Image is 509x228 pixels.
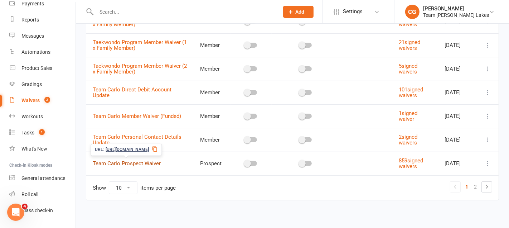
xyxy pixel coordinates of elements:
[423,5,489,12] div: [PERSON_NAME]
[21,1,44,6] div: Payments
[106,146,149,153] span: [URL][DOMAIN_NAME]
[93,86,171,99] a: Team Carlo Direct Debit Account Update
[9,76,76,92] a: Gradings
[7,204,24,221] iframe: Intercom live chat
[399,39,420,52] a: 21signed waivers
[9,125,76,141] a: Tasks 1
[438,57,477,81] td: [DATE]
[438,152,477,175] td: [DATE]
[399,134,417,146] a: 2signed waivers
[438,128,477,152] td: [DATE]
[21,175,65,181] div: General attendance
[9,203,76,219] a: Class kiosk mode
[21,81,42,87] div: Gradings
[9,12,76,28] a: Reports
[93,39,187,52] a: Taekwondo Program Member Waiver (1 x Family Member)
[9,44,76,60] a: Automations
[194,33,231,57] td: Member
[9,60,76,76] a: Product Sales
[399,63,417,75] a: 5signed waivers
[194,128,231,152] td: Member
[343,4,363,20] span: Settings
[140,185,176,191] div: items per page
[9,141,76,157] a: What's New
[194,104,231,128] td: Member
[21,146,47,152] div: What's New
[283,6,314,18] button: Add
[9,28,76,44] a: Messages
[21,208,53,213] div: Class check-in
[423,12,489,18] div: Team [PERSON_NAME] Lakes
[194,152,231,175] td: Prospect
[9,92,76,109] a: Waivers 3
[405,5,420,19] div: CG
[462,182,471,192] a: 1
[21,65,52,71] div: Product Sales
[39,129,45,135] span: 1
[94,7,274,17] input: Search...
[93,113,181,119] a: Team Carlo Member Waiver (Funded)
[21,130,34,136] div: Tasks
[296,9,305,15] span: Add
[44,97,50,103] span: 3
[399,157,423,170] a: 859signed waivers
[438,81,477,104] td: [DATE]
[194,81,231,104] td: Member
[9,186,76,203] a: Roll call
[22,204,28,209] span: 4
[399,86,423,99] a: 101signed waivers
[471,182,480,192] a: 2
[438,33,477,57] td: [DATE]
[93,181,176,194] div: Show
[21,33,44,39] div: Messages
[9,109,76,125] a: Workouts
[93,160,161,167] a: Team Carlo Prospect Waiver
[9,170,76,186] a: General attendance kiosk mode
[93,134,181,146] a: Team Carlo Personal Contact Details Update
[438,104,477,128] td: [DATE]
[399,110,417,123] a: 1signed waiver
[21,17,39,23] div: Reports
[21,49,50,55] div: Automations
[21,98,40,103] div: Waivers
[194,57,231,81] td: Member
[21,114,43,119] div: Workouts
[95,146,104,153] span: URL:
[21,191,38,197] div: Roll call
[93,63,187,75] a: Taekwondo Program Member Waiver (2 x Family Member)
